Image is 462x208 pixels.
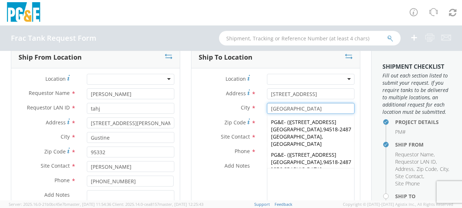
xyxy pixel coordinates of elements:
h4: Ship From [395,142,451,147]
span: Site Contact [221,133,250,140]
h4: Ship To [395,193,451,199]
li: , [440,165,449,173]
div: - ( ) , [267,117,354,149]
span: Requestor Name [29,89,70,96]
span: Fill out each section listed to submit your request. If you require tanks to be delivered to mult... [382,72,451,116]
h3: Ship To Location [199,54,252,61]
span: Location [226,75,246,82]
span: 94518-2487 [GEOGRAPHIC_DATA], [GEOGRAPHIC_DATA] [271,126,351,147]
span: PM# [395,128,406,135]
li: , [395,158,437,165]
h4: Project Details [395,119,451,125]
strong: [GEOGRAPHIC_DATA] [271,159,322,165]
a: Support [254,201,270,207]
span: Phone [235,148,250,155]
li: , [417,165,438,173]
span: master, [DATE] 12:25:43 [159,201,203,207]
img: pge-logo-06675f144f4cfa6a6814.png [5,2,42,24]
span: City [61,133,70,140]
span: Site Contact [41,162,70,169]
strong: [GEOGRAPHIC_DATA] [271,126,322,133]
span: City [440,165,448,172]
span: Copyright © [DATE]-[DATE] Agistix Inc., All Rights Reserved [343,201,453,207]
span: Zip Code [417,165,437,172]
a: Feedback [275,201,292,207]
span: master, [DATE] 11:54:36 [67,201,111,207]
span: Address [46,119,66,126]
span: Address [226,90,246,97]
span: Site Contact [395,173,423,180]
li: , [395,151,435,158]
span: Phone [54,177,70,184]
li: , [395,165,415,173]
span: Zip Code [44,148,66,155]
span: Requestor LAN ID [395,158,436,165]
span: Zip Code [224,119,246,126]
span: PG&E [271,151,284,158]
span: Server: 2025.16.0-21b0bc45e7b [9,201,111,207]
span: [STREET_ADDRESS] [271,151,336,165]
div: - ( ) , [267,149,354,182]
input: Shipment, Tracking or Reference Number (at least 4 chars) [219,31,401,45]
span: Add Notes [224,162,250,169]
span: Add Notes [44,191,70,198]
h3: Ship From Location [19,54,82,61]
span: PG&E [271,119,284,125]
h4: Frac Tank Request Form [11,34,96,42]
span: Address [395,165,414,172]
span: City [241,104,250,111]
span: Location [45,75,66,82]
span: Requestor LAN ID [27,104,70,111]
h3: Shipment Checklist [382,64,451,70]
li: , [395,173,424,180]
span: Client: 2025.14.0-cea8157 [112,201,203,207]
span: [STREET_ADDRESS] [271,119,336,133]
span: Requestor Name [395,151,434,158]
span: Site Phone [395,180,420,187]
